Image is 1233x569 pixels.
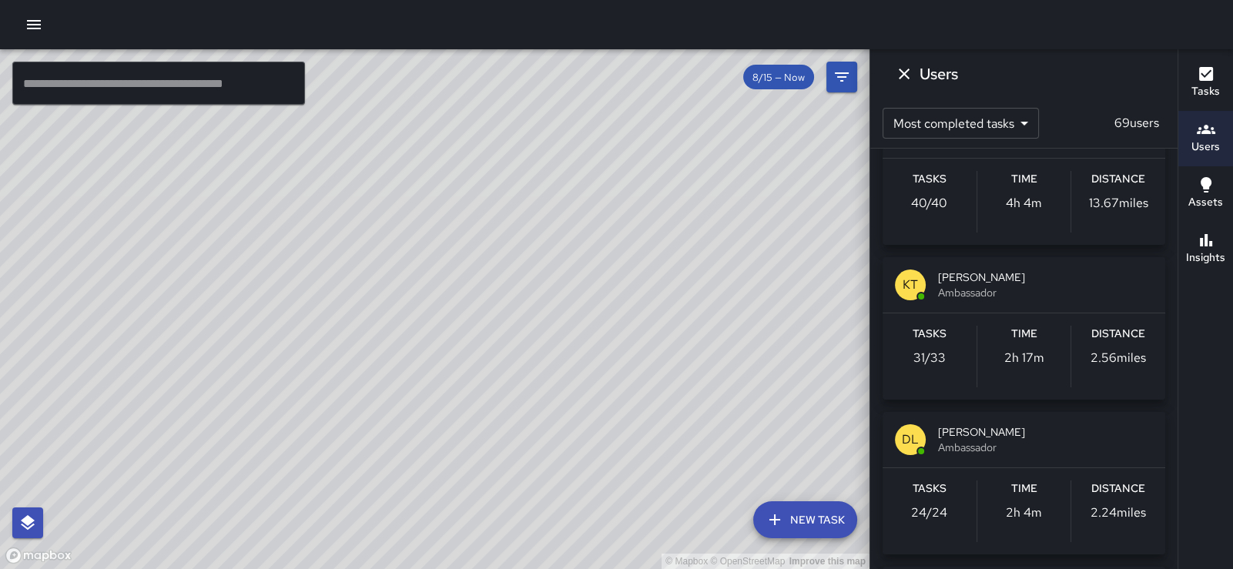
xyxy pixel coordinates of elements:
h6: Time [1011,480,1037,497]
p: 40 / 40 [911,194,947,213]
button: Assets [1178,166,1233,222]
div: Most completed tasks [883,108,1039,139]
p: 2.24 miles [1091,504,1146,522]
button: Tasks [1178,55,1233,111]
button: New Task [753,501,857,538]
h6: Tasks [913,171,947,188]
button: Filters [826,62,857,92]
p: 24 / 24 [911,504,947,522]
h6: Users [1191,139,1220,156]
button: KT[PERSON_NAME]AmbassadorTasks31/33Time2h 17mDistance2.56miles [883,257,1165,400]
h6: Time [1011,326,1037,343]
p: 2h 17m [1004,349,1044,367]
button: Insights [1178,222,1233,277]
span: 8/15 — Now [743,71,814,84]
p: 2.56 miles [1091,349,1146,367]
h6: Insights [1186,249,1225,266]
button: DL[PERSON_NAME]AmbassadorTasks24/24Time2h 4mDistance2.24miles [883,412,1165,554]
span: Ambassador [938,440,1153,455]
p: 31 / 33 [913,349,946,367]
h6: Tasks [913,326,947,343]
p: 4h 4m [1006,194,1042,213]
button: EB[PERSON_NAME]AmbassadorTasks40/40Time4h 4mDistance13.67miles [883,102,1165,245]
h6: Time [1011,171,1037,188]
h6: Assets [1188,194,1223,211]
p: DL [902,430,919,449]
p: 13.67 miles [1089,194,1148,213]
h6: Distance [1091,480,1145,497]
button: Users [1178,111,1233,166]
span: [PERSON_NAME] [938,424,1153,440]
h6: Tasks [913,480,947,497]
h6: Users [920,62,958,86]
span: [PERSON_NAME] [938,269,1153,285]
span: Ambassador [938,285,1153,300]
h6: Tasks [1191,83,1220,100]
h6: Distance [1091,171,1145,188]
button: Dismiss [889,59,920,89]
p: KT [903,276,918,294]
p: 69 users [1108,114,1165,132]
p: 2h 4m [1006,504,1042,522]
h6: Distance [1091,326,1145,343]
